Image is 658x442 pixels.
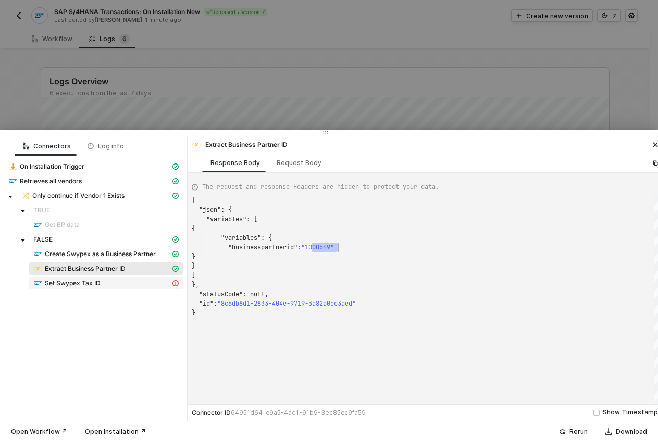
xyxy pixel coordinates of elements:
span: caret-down [20,209,26,214]
span: "id" [199,299,214,308]
span: Retrieves all vendors [20,177,82,185]
button: Download [599,425,654,438]
span: "8c6db8d1-2833-404e-9719-3a82a0ec3aed" [217,299,356,308]
span: ] [192,271,195,280]
span: icon-cards [172,178,179,184]
span: } [192,252,195,261]
span: icon-download [605,428,612,435]
span: icon-drag-indicator [322,130,329,136]
img: integration-icon [34,264,42,273]
span: TRUE [33,206,50,214]
span: Create Swypex as a Business Partner [45,250,156,258]
span: Get BP data [45,221,80,229]
span: { [192,224,195,233]
span: } [192,262,195,270]
span: Create Swypex as a Business Partner [29,248,183,260]
span: "businesspartnerid" [228,243,297,251]
span: : null, [243,290,268,298]
span: Extract Business Partner ID [29,262,183,275]
img: integration-icon [9,162,17,171]
div: Open Installation ↗ [85,427,146,436]
div: Connectors [23,142,71,150]
span: Extract Business Partner ID [45,264,126,273]
img: integration-icon [34,279,42,287]
span: Retrieves all vendors [4,175,183,187]
span: icon-exclamation [172,280,179,286]
span: 64951d64-c9a5-4ae1-91b9-3ec85cc9fa59 [231,409,366,416]
button: Open Workflow ↗ [4,425,74,438]
div: Log info [88,142,124,150]
button: Rerun [552,425,594,438]
span: On Installation Trigger [20,162,84,171]
div: Rerun [569,427,588,436]
span: : [ [246,215,257,223]
img: integration-icon [9,177,17,185]
span: "statusCode" [199,290,243,298]
span: : [297,243,301,251]
span: icon-success-page [559,428,565,435]
span: } [192,309,195,317]
span: The request and response Headers are hidden to protect your data. [202,182,439,192]
span: : { [261,234,272,242]
span: Set Swypex Tax ID [45,279,101,287]
div: Open Workflow ↗ [11,427,67,436]
div: Download [616,427,647,436]
span: On Installation Trigger [4,160,183,173]
span: "json" [199,206,221,214]
span: icon-cards [172,251,179,257]
span: icon-logic [23,143,29,149]
textarea: Editor content;Press Alt+F1 for Accessibility Options. [338,243,339,252]
span: icon-cards [172,163,179,170]
span: FALSE [29,233,183,246]
img: integration-icon [34,250,42,258]
span: Get BP data [29,219,183,231]
div: Request Body [277,159,321,167]
span: Only continue if Vendor 1 Exists [17,190,183,202]
span: "variables" [206,215,246,223]
span: caret-down [20,238,26,243]
span: caret-down [8,194,13,199]
span: icon-cards [172,236,179,243]
span: }, [192,281,199,289]
div: Connector ID [192,409,366,417]
span: icon-cards [172,266,179,272]
span: { [192,196,195,205]
span: : [214,299,217,308]
span: : { [221,206,232,214]
div: Response Body [210,159,260,167]
span: FALSE [33,235,53,244]
img: integration-icon [192,141,201,149]
span: Set Swypex Tax ID [29,277,183,289]
div: Extract Business Partner ID [192,140,288,149]
span: TRUE [29,204,183,217]
img: integration-icon [34,221,42,229]
span: Only continue if Vendor 1 Exists [32,192,125,200]
span: "1000549" [301,243,334,251]
span: icon-cards [172,193,179,199]
button: Open Installation ↗ [78,425,153,438]
img: integration-icon [21,192,30,200]
span: "variables" [221,234,261,242]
